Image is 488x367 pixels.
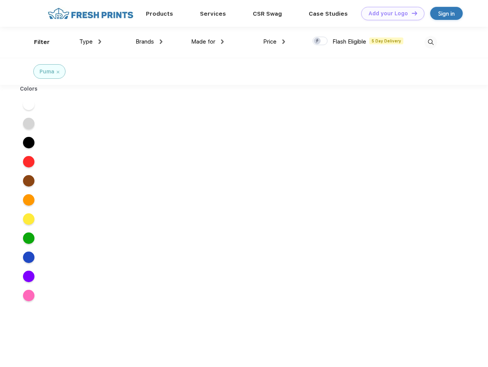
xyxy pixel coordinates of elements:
[332,38,366,45] span: Flash Eligible
[412,11,417,15] img: DT
[282,39,285,44] img: dropdown.png
[98,39,101,44] img: dropdown.png
[39,68,54,76] div: Puma
[34,38,50,47] div: Filter
[438,9,455,18] div: Sign in
[46,7,136,20] img: fo%20logo%202.webp
[160,39,162,44] img: dropdown.png
[57,71,59,73] img: filter_cancel.svg
[136,38,154,45] span: Brands
[430,7,463,20] a: Sign in
[369,37,403,44] span: 5 Day Delivery
[200,10,226,17] a: Services
[191,38,215,45] span: Made for
[221,39,224,44] img: dropdown.png
[253,10,282,17] a: CSR Swag
[368,10,408,17] div: Add your Logo
[79,38,93,45] span: Type
[146,10,173,17] a: Products
[14,85,44,93] div: Colors
[424,36,437,49] img: desktop_search.svg
[263,38,277,45] span: Price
